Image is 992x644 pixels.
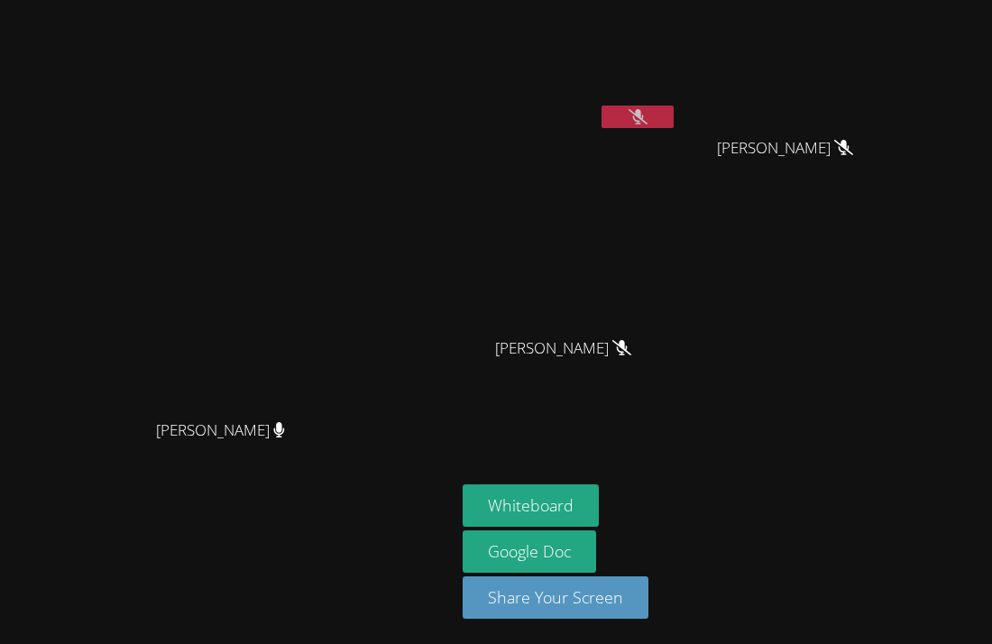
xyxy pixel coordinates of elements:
span: [PERSON_NAME] [156,418,285,444]
button: Whiteboard [463,484,599,527]
span: [PERSON_NAME] [717,135,853,161]
a: Google Doc [463,530,596,573]
button: Share Your Screen [463,576,648,619]
span: [PERSON_NAME] [495,336,631,362]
